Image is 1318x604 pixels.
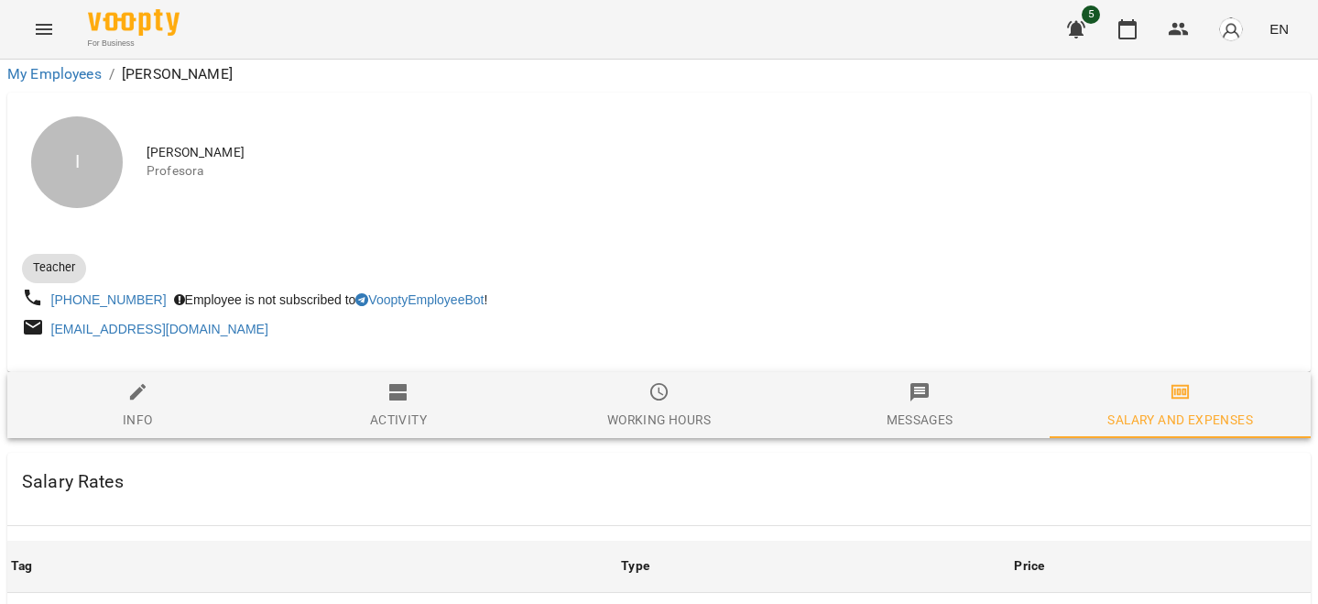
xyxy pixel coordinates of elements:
div: Salary and Expenses [1107,409,1252,431]
div: Working hours [607,409,711,431]
button: Menu [22,7,66,51]
a: [EMAIL_ADDRESS][DOMAIN_NAME] [51,322,268,336]
span: EN [1269,19,1289,38]
th: Price [1010,541,1311,592]
h6: Salary Rates [22,467,124,496]
img: avatar_s.png [1218,16,1244,42]
img: Voopty Logo [88,9,180,36]
span: For Business [88,38,180,49]
span: [PERSON_NAME] [147,144,1296,162]
th: Type [617,541,1010,592]
div: Employee is not subscribed to ! [170,287,492,313]
p: [PERSON_NAME] [122,63,233,85]
div: I [31,116,123,208]
nav: breadcrumb [7,63,1311,85]
span: 5 [1082,5,1100,24]
span: Teacher [22,259,86,276]
div: Messages [887,409,953,431]
a: [PHONE_NUMBER] [51,292,167,307]
th: Tag [7,541,617,592]
span: Profesora [147,162,1296,181]
div: Info [123,409,153,431]
a: VooptyEmployeeBot [355,292,484,307]
button: EN [1262,12,1296,46]
a: My Employees [7,65,102,82]
li: / [109,63,114,85]
div: Activity [370,409,427,431]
